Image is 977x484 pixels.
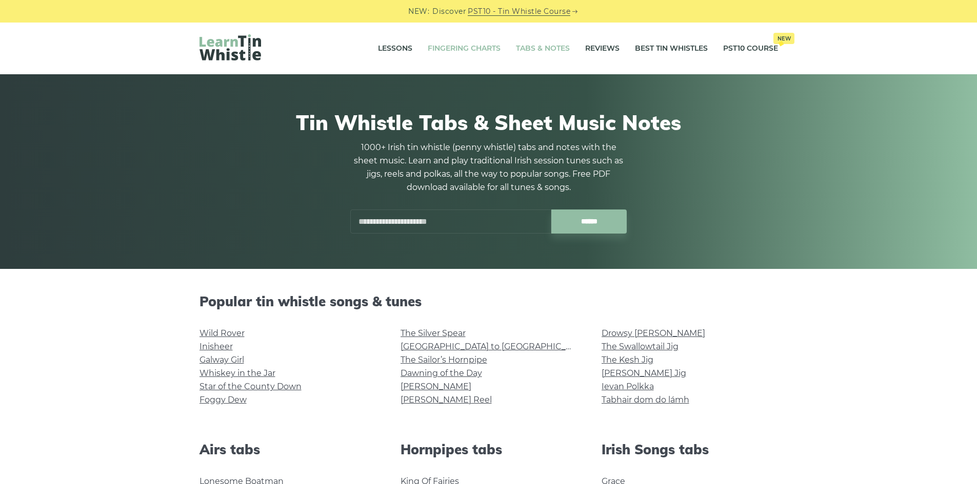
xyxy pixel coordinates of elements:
h1: Tin Whistle Tabs & Sheet Music Notes [200,110,778,135]
a: Ievan Polkka [602,382,654,391]
a: The Swallowtail Jig [602,342,679,351]
a: Drowsy [PERSON_NAME] [602,328,705,338]
a: Star of the County Down [200,382,302,391]
a: The Kesh Jig [602,355,653,365]
a: Tabhair dom do lámh [602,395,689,405]
a: Whiskey in the Jar [200,368,275,378]
a: Inisheer [200,342,233,351]
a: The Sailor’s Hornpipe [401,355,487,365]
span: New [773,33,794,44]
a: [PERSON_NAME] Reel [401,395,492,405]
a: [PERSON_NAME] Jig [602,368,686,378]
a: Lessons [378,36,412,61]
a: Best Tin Whistles [635,36,708,61]
h2: Airs tabs [200,441,376,457]
a: Dawning of the Day [401,368,482,378]
a: PST10 CourseNew [723,36,778,61]
img: LearnTinWhistle.com [200,34,261,60]
a: Fingering Charts [428,36,501,61]
h2: Hornpipes tabs [401,441,577,457]
a: Wild Rover [200,328,245,338]
a: Foggy Dew [200,395,247,405]
a: Galway Girl [200,355,244,365]
h2: Popular tin whistle songs & tunes [200,293,778,309]
p: 1000+ Irish tin whistle (penny whistle) tabs and notes with the sheet music. Learn and play tradi... [350,141,627,194]
a: Reviews [585,36,620,61]
a: Tabs & Notes [516,36,570,61]
h2: Irish Songs tabs [602,441,778,457]
a: The Silver Spear [401,328,466,338]
a: [GEOGRAPHIC_DATA] to [GEOGRAPHIC_DATA] [401,342,590,351]
a: [PERSON_NAME] [401,382,471,391]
